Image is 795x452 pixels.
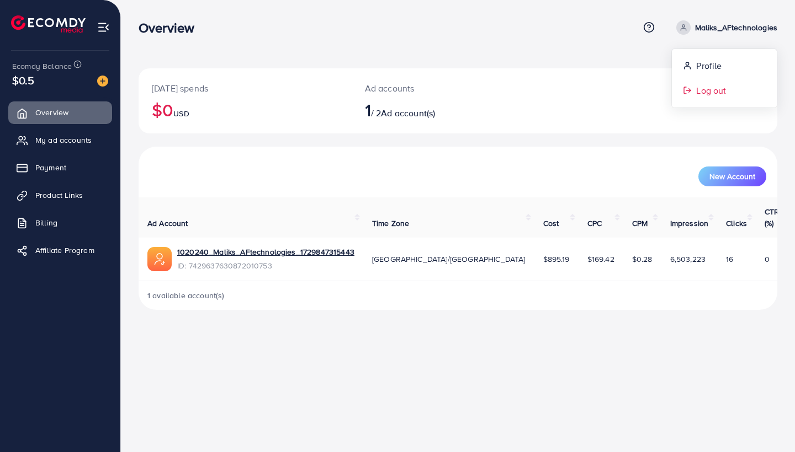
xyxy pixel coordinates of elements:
[543,218,559,229] span: Cost
[35,217,57,228] span: Billing
[97,76,108,87] img: image
[632,254,653,265] span: $0.28
[35,245,94,256] span: Affiliate Program
[765,206,779,228] span: CTR (%)
[8,184,112,206] a: Product Links
[177,260,354,271] span: ID: 7429637630872010753
[147,290,225,301] span: 1 available account(s)
[177,246,354,257] a: 1020240_Maliks_AFtechnologies_1729847315443
[152,99,338,120] h2: $0
[632,218,648,229] span: CPM
[35,107,68,118] span: Overview
[139,20,203,36] h3: Overview
[8,212,112,234] a: Billing
[8,129,112,151] a: My ad accounts
[587,218,602,229] span: CPC
[11,15,86,33] img: logo
[35,134,92,146] span: My ad accounts
[173,108,189,119] span: USD
[696,59,722,72] span: Profile
[381,107,435,119] span: Ad account(s)
[97,21,110,34] img: menu
[695,21,777,34] p: Maliks_AFtechnologies
[147,247,172,271] img: ic-ads-acc.e4c84228.svg
[726,218,747,229] span: Clicks
[671,49,777,108] ul: Maliks_AFtechnologies
[709,173,755,180] span: New Account
[8,101,112,123] a: Overview
[147,218,188,229] span: Ad Account
[698,166,766,186] button: New Account
[152,82,338,95] p: [DATE] spends
[365,82,498,95] p: Ad accounts
[12,72,35,88] span: $0.5
[365,99,498,120] h2: / 2
[670,254,706,265] span: 6,503,223
[372,254,526,265] span: [GEOGRAPHIC_DATA]/[GEOGRAPHIC_DATA]
[765,254,770,265] span: 0
[35,190,83,201] span: Product Links
[587,254,614,265] span: $169.42
[8,239,112,261] a: Affiliate Program
[35,162,66,173] span: Payment
[365,97,371,122] span: 1
[726,254,733,265] span: 16
[672,20,777,35] a: Maliks_AFtechnologies
[670,218,709,229] span: Impression
[696,84,726,97] span: Log out
[12,61,72,72] span: Ecomdy Balance
[8,157,112,179] a: Payment
[748,402,787,444] iframe: Chat
[543,254,570,265] span: $895.19
[372,218,409,229] span: Time Zone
